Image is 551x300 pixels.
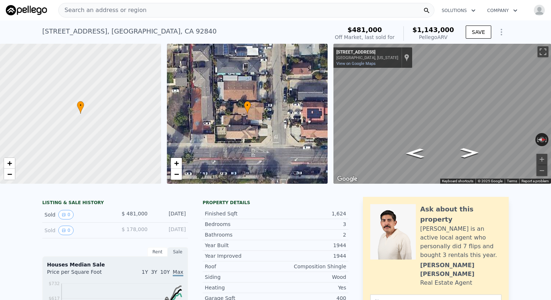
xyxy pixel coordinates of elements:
[275,252,346,260] div: 1944
[59,6,146,15] span: Search an address or region
[4,158,15,169] a: Zoom in
[122,211,148,217] span: $ 481,000
[466,26,491,39] button: SAVE
[275,242,346,249] div: 1944
[205,263,275,270] div: Roof
[453,146,487,160] path: Go North, Westlake St
[413,26,454,34] span: $1,143,000
[153,210,186,219] div: [DATE]
[205,210,275,217] div: Finished Sqft
[48,281,60,286] tspan: $732
[122,226,148,232] span: $ 178,000
[420,261,501,278] div: [PERSON_NAME] [PERSON_NAME]
[335,174,359,184] a: Open this area in Google Maps (opens a new window)
[404,54,409,62] a: Show location on map
[336,55,398,60] div: [GEOGRAPHIC_DATA], [US_STATE]
[205,273,275,281] div: Siding
[44,226,109,235] div: Sold
[168,247,188,257] div: Sale
[521,179,549,183] a: Report a problem
[205,252,275,260] div: Year Improved
[420,278,472,287] div: Real Estate Agent
[275,263,346,270] div: Composition Shingle
[153,226,186,235] div: [DATE]
[205,221,275,228] div: Bedrooms
[348,26,382,34] span: $481,000
[7,159,12,168] span: +
[545,133,549,146] button: Rotate clockwise
[398,146,432,160] path: Go South, Westlake St
[481,4,523,17] button: Company
[538,46,548,57] button: Toggle fullscreen view
[44,210,109,219] div: Sold
[174,159,179,168] span: +
[507,179,517,183] a: Terms (opens in new tab)
[77,102,84,109] span: •
[47,261,183,268] div: Houses Median Sale
[436,4,481,17] button: Solutions
[147,247,168,257] div: Rent
[534,4,545,16] img: avatar
[205,231,275,238] div: Bathrooms
[171,169,182,180] a: Zoom out
[58,226,74,235] button: View historical data
[47,268,115,280] div: Price per Square Foot
[333,44,551,184] div: Street View
[151,269,157,275] span: 3Y
[335,34,395,41] div: Off Market, last sold for
[244,102,251,109] span: •
[536,165,547,176] button: Zoom out
[58,210,74,219] button: View historical data
[275,231,346,238] div: 2
[420,225,501,260] div: [PERSON_NAME] is an active local agent who personally did 7 flips and bought 3 rentals this year.
[275,284,346,291] div: Yes
[442,179,473,184] button: Keyboard shortcuts
[275,273,346,281] div: Wood
[160,269,170,275] span: 10Y
[494,25,509,39] button: Show Options
[333,44,551,184] div: Map
[413,34,454,41] div: Pellego ARV
[174,170,179,179] span: −
[7,170,12,179] span: −
[173,269,183,276] span: Max
[478,179,503,183] span: © 2025 Google
[42,26,217,36] div: [STREET_ADDRESS] , [GEOGRAPHIC_DATA] , CA 92840
[77,101,84,114] div: •
[420,204,501,225] div: Ask about this property
[142,269,148,275] span: 1Y
[335,174,359,184] img: Google
[336,61,376,66] a: View on Google Maps
[203,200,348,206] div: Property details
[6,5,47,15] img: Pellego
[535,133,539,146] button: Rotate counterclockwise
[275,210,346,217] div: 1,624
[244,101,251,114] div: •
[42,200,188,207] div: LISTING & SALE HISTORY
[4,169,15,180] a: Zoom out
[205,242,275,249] div: Year Built
[205,284,275,291] div: Heating
[275,221,346,228] div: 3
[535,137,548,142] button: Reset the view
[336,50,398,55] div: [STREET_ADDRESS]
[536,154,547,165] button: Zoom in
[171,158,182,169] a: Zoom in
